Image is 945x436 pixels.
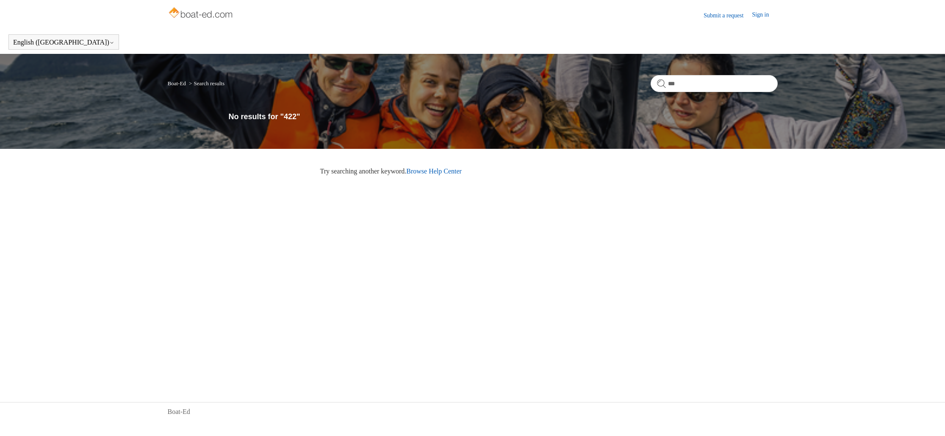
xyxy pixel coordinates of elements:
[168,80,188,87] li: Boat-Ed
[168,407,190,417] a: Boat-Ed
[752,10,777,20] a: Sign in
[168,80,186,87] a: Boat-Ed
[917,408,939,430] div: Live chat
[651,75,778,92] input: Search
[229,111,778,123] h1: No results for "422"
[168,5,235,22] img: Boat-Ed Help Center home page
[406,168,462,175] a: Browse Help Center
[320,166,778,176] p: Try searching another keyword.
[704,11,752,20] a: Submit a request
[187,80,224,87] li: Search results
[13,39,114,46] button: English ([GEOGRAPHIC_DATA])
